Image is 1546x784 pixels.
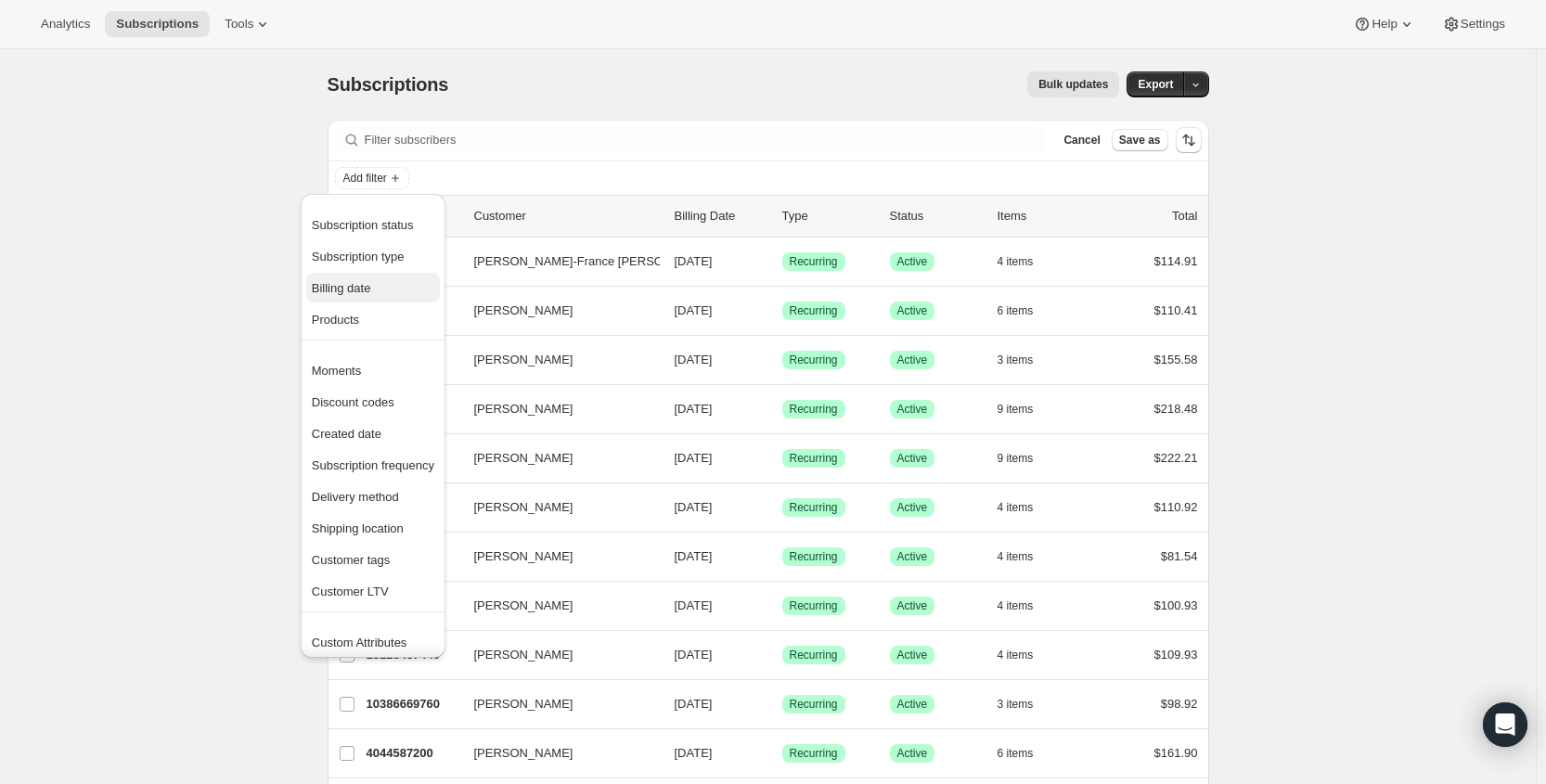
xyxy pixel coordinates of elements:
[998,402,1034,417] span: 9 items
[1112,129,1168,151] button: Save as
[1461,17,1505,32] span: Settings
[1127,71,1184,97] button: Export
[897,303,928,318] span: Active
[1154,402,1198,416] span: $218.48
[30,11,101,37] button: Analytics
[998,598,1034,613] span: 4 items
[312,250,405,263] span: Subscription type
[474,646,573,664] span: [PERSON_NAME]
[474,695,573,713] span: [PERSON_NAME]
[312,585,389,598] span: Customer LTV
[1038,77,1108,92] span: Bulk updates
[897,402,928,417] span: Active
[312,490,399,504] span: Delivery method
[213,11,283,37] button: Tools
[463,345,649,375] button: [PERSON_NAME]
[1154,598,1198,612] span: $100.93
[1138,77,1173,92] span: Export
[1161,697,1198,711] span: $98.92
[1483,702,1527,747] div: Open Intercom Messenger
[365,127,1046,153] input: Filter subscribers
[998,691,1054,717] button: 3 items
[998,746,1034,761] span: 6 items
[897,254,928,269] span: Active
[897,549,928,564] span: Active
[367,207,1198,225] div: IDCustomerBilling DateTypeStatusItemsTotal
[367,347,1198,373] div: 17276207296[PERSON_NAME][DATE]SuccessRecurringSuccessActive3 items$155.58
[312,281,371,295] span: Billing date
[343,171,387,186] span: Add filter
[312,521,404,535] span: Shipping location
[312,364,361,378] span: Moments
[897,746,928,761] span: Active
[998,544,1054,570] button: 4 items
[1176,127,1202,153] button: Sort the results
[312,553,391,567] span: Customer tags
[335,167,409,189] button: Add filter
[998,298,1054,324] button: 6 items
[463,493,649,522] button: [PERSON_NAME]
[675,648,713,662] span: [DATE]
[790,353,838,367] span: Recurring
[474,252,717,271] span: [PERSON_NAME]-France [PERSON_NAME]
[998,353,1034,367] span: 3 items
[790,697,838,712] span: Recurring
[463,394,649,424] button: [PERSON_NAME]
[1372,17,1397,32] span: Help
[312,636,407,649] span: Custom Attributes
[1154,648,1198,662] span: $109.93
[675,697,713,711] span: [DATE]
[1119,133,1161,148] span: Save as
[1027,71,1119,97] button: Bulk updates
[790,648,838,662] span: Recurring
[998,495,1054,521] button: 4 items
[998,697,1034,712] span: 3 items
[474,498,573,517] span: [PERSON_NAME]
[998,549,1034,564] span: 4 items
[474,207,660,225] p: Customer
[367,593,1198,619] div: 18901041344[PERSON_NAME][DATE]SuccessRecurringSuccessActive4 items$100.93
[897,697,928,712] span: Active
[367,298,1198,324] div: 18848415936[PERSON_NAME][DATE]SuccessRecurringSuccessActive6 items$110.41
[367,495,1198,521] div: 9893052608[PERSON_NAME][DATE]SuccessRecurringSuccessActive4 items$110.92
[328,74,449,95] span: Subscriptions
[1161,549,1198,563] span: $81.54
[998,396,1054,422] button: 9 items
[790,746,838,761] span: Recurring
[116,17,199,32] span: Subscriptions
[367,396,1198,422] div: 9524740288[PERSON_NAME][DATE]SuccessRecurringSuccessActive9 items$218.48
[312,313,359,327] span: Products
[675,353,713,366] span: [DATE]
[1056,129,1107,151] button: Cancel
[463,542,649,572] button: [PERSON_NAME]
[1063,133,1100,148] span: Cancel
[675,303,713,317] span: [DATE]
[675,500,713,514] span: [DATE]
[675,746,713,760] span: [DATE]
[1154,451,1198,465] span: $222.21
[790,402,838,417] span: Recurring
[998,445,1054,471] button: 9 items
[782,207,875,225] div: Type
[998,642,1054,668] button: 4 items
[474,449,573,468] span: [PERSON_NAME]
[474,400,573,418] span: [PERSON_NAME]
[998,451,1034,466] span: 9 items
[463,247,649,276] button: [PERSON_NAME]-France [PERSON_NAME]
[790,598,838,613] span: Recurring
[790,451,838,466] span: Recurring
[998,254,1034,269] span: 4 items
[463,443,649,473] button: [PERSON_NAME]
[367,249,1198,275] div: 10568892608[PERSON_NAME]-France [PERSON_NAME][DATE]SuccessRecurringSuccessActive4 items$114.91
[1154,353,1198,366] span: $155.58
[225,17,253,32] span: Tools
[367,642,1198,668] div: 18128437440[PERSON_NAME][DATE]SuccessRecurringSuccessActive4 items$109.93
[312,218,414,232] span: Subscription status
[675,549,713,563] span: [DATE]
[474,597,573,615] span: [PERSON_NAME]
[1154,303,1198,317] span: $110.41
[463,296,649,326] button: [PERSON_NAME]
[998,207,1090,225] div: Items
[367,740,1198,766] div: 4044587200[PERSON_NAME][DATE]SuccessRecurringSuccessActive6 items$161.90
[998,740,1054,766] button: 6 items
